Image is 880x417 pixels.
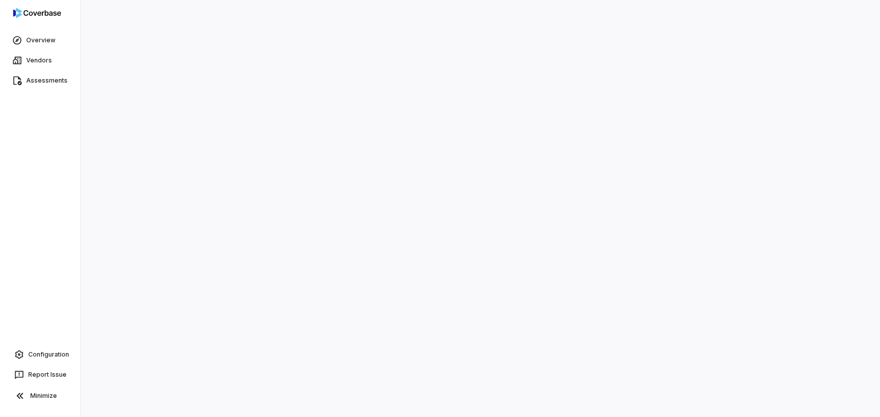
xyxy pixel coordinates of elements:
a: Assessments [2,72,78,90]
a: Overview [2,31,78,49]
img: logo-D7KZi-bG.svg [13,8,61,18]
button: Report Issue [4,366,76,384]
a: Vendors [2,51,78,69]
button: Minimize [4,386,76,406]
a: Configuration [4,345,76,364]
